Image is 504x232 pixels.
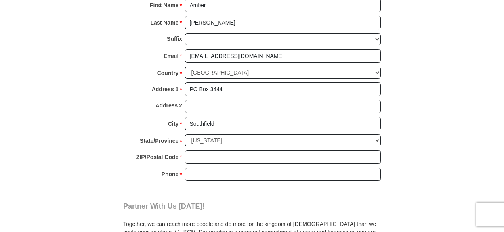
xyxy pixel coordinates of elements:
[123,202,205,210] span: Partner With Us [DATE]!
[151,17,179,28] strong: Last Name
[164,50,178,61] strong: Email
[152,84,179,95] strong: Address 1
[136,151,179,163] strong: ZIP/Postal Code
[168,118,178,129] strong: City
[140,135,178,146] strong: State/Province
[162,169,179,180] strong: Phone
[155,100,182,111] strong: Address 2
[157,67,179,79] strong: Country
[167,33,182,44] strong: Suffix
